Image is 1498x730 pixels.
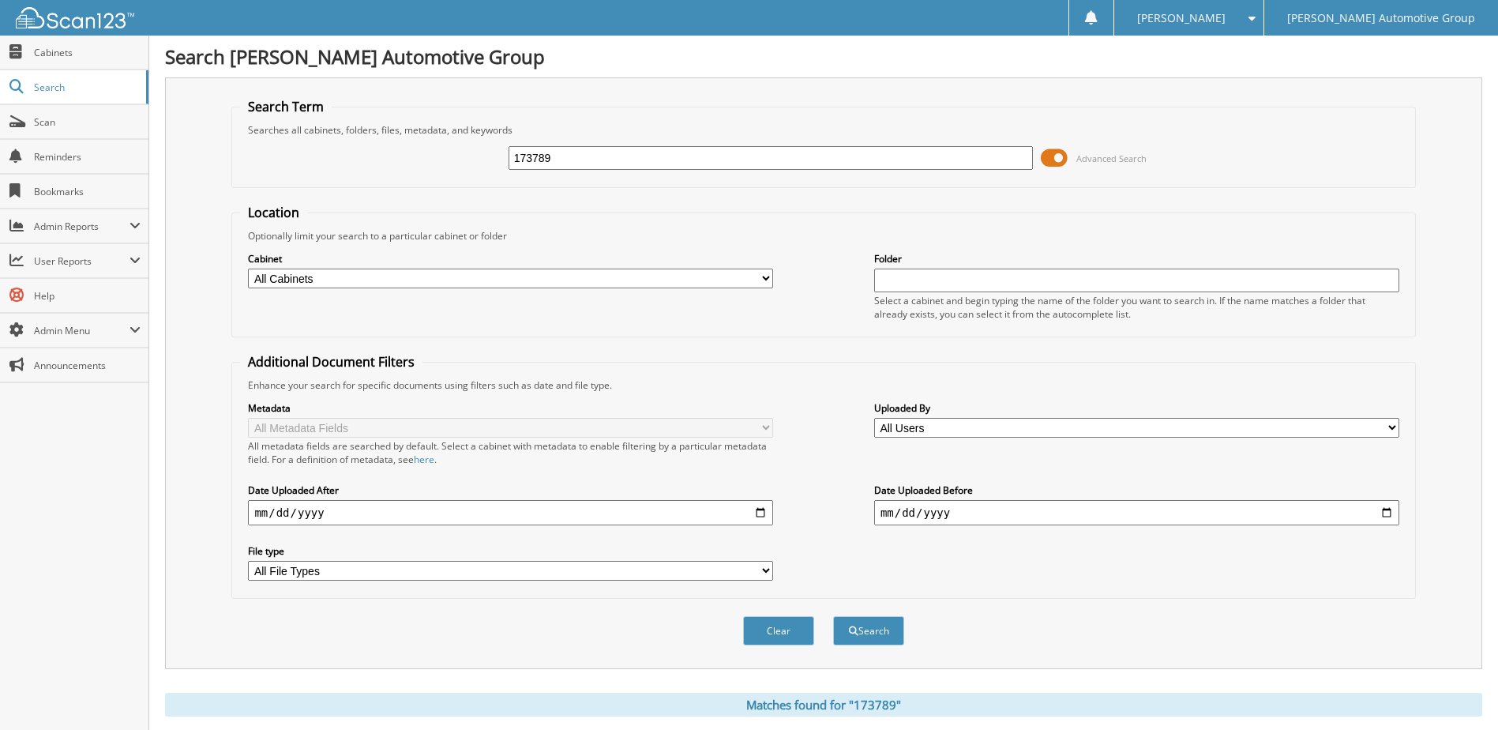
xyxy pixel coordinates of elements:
[34,150,141,164] span: Reminders
[874,484,1399,497] label: Date Uploaded Before
[240,204,307,221] legend: Location
[248,500,773,525] input: start
[833,616,904,645] button: Search
[248,252,773,265] label: Cabinet
[34,254,130,268] span: User Reports
[34,324,130,337] span: Admin Menu
[34,185,141,198] span: Bookmarks
[1137,13,1226,23] span: [PERSON_NAME]
[240,378,1406,392] div: Enhance your search for specific documents using filters such as date and file type.
[16,7,134,28] img: scan123-logo-white.svg
[34,289,141,303] span: Help
[165,43,1482,70] h1: Search [PERSON_NAME] Automotive Group
[248,401,773,415] label: Metadata
[240,98,332,115] legend: Search Term
[874,500,1399,525] input: end
[248,544,773,558] label: File type
[240,353,422,371] legend: Additional Document Filters
[240,229,1406,243] div: Optionally limit your search to a particular cabinet or folder
[1076,152,1147,164] span: Advanced Search
[248,484,773,497] label: Date Uploaded After
[874,252,1399,265] label: Folder
[34,220,130,233] span: Admin Reports
[248,439,773,466] div: All metadata fields are searched by default. Select a cabinet with metadata to enable filtering b...
[240,123,1406,137] div: Searches all cabinets, folders, files, metadata, and keywords
[874,401,1399,415] label: Uploaded By
[34,81,138,94] span: Search
[874,294,1399,321] div: Select a cabinet and begin typing the name of the folder you want to search in. If the name match...
[34,46,141,59] span: Cabinets
[743,616,814,645] button: Clear
[34,359,141,372] span: Announcements
[165,693,1482,717] div: Matches found for "173789"
[1287,13,1475,23] span: [PERSON_NAME] Automotive Group
[414,453,434,466] a: here
[34,115,141,129] span: Scan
